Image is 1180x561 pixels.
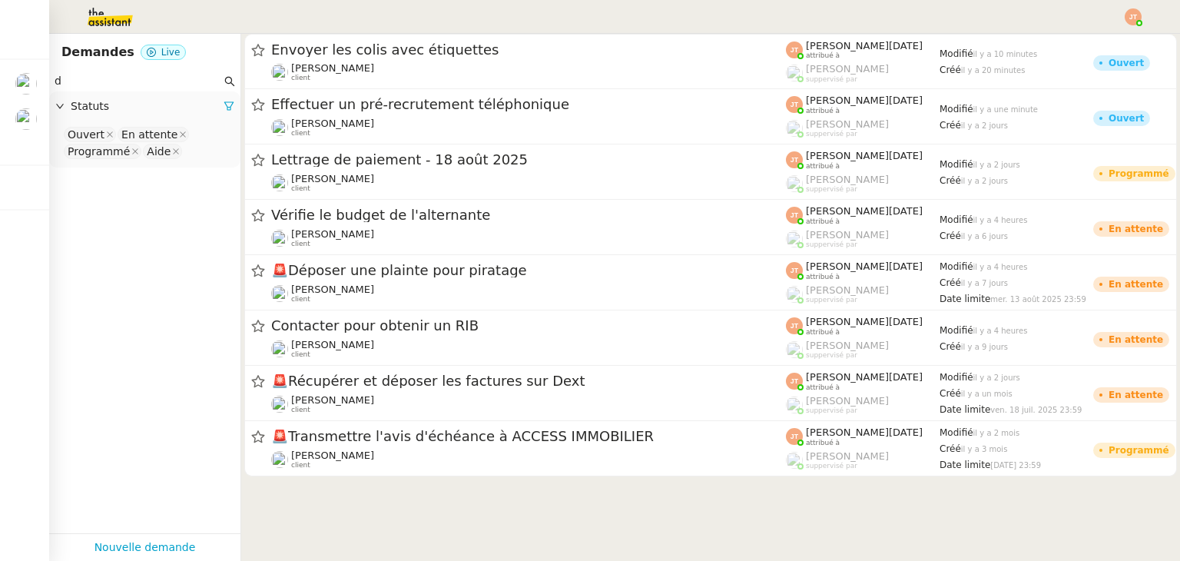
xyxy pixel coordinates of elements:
[271,450,786,470] app-user-detailed-label: client
[806,241,857,249] span: suppervisé par
[786,452,803,469] img: users%2FoFdbodQ3TgNoWt9kP3GXAs5oaCq1%2Favatar%2Fprofile-pic.png
[291,284,374,295] span: [PERSON_NAME]
[291,450,374,461] span: [PERSON_NAME]
[291,406,310,414] span: client
[806,40,923,51] span: [PERSON_NAME][DATE]
[961,177,1008,185] span: il y a 2 jours
[786,341,803,358] img: users%2FoFdbodQ3TgNoWt9kP3GXAs5oaCq1%2Favatar%2Fprofile-pic.png
[961,121,1008,130] span: il y a 2 jours
[271,64,288,81] img: users%2Frk9QlxVzICebA9ovUeCv0S2PdH62%2Favatar%2Fte%CC%81le%CC%81chargement.jpeg
[1109,224,1163,234] div: En attente
[806,427,923,438] span: [PERSON_NAME][DATE]
[806,205,923,217] span: [PERSON_NAME][DATE]
[1109,335,1163,344] div: En attente
[1109,58,1144,68] div: Ouvert
[271,340,288,357] img: users%2FdHO1iM5N2ObAeWsI96eSgBoqS9g1%2Favatar%2Fdownload.png
[786,397,803,413] img: users%2FoFdbodQ3TgNoWt9kP3GXAs5oaCq1%2Favatar%2Fprofile-pic.png
[940,372,973,383] span: Modifié
[961,445,1008,453] span: il y a 3 mois
[806,217,840,226] span: attribué à
[806,296,857,304] span: suppervisé par
[61,41,134,63] nz-page-header-title: Demandes
[786,371,940,391] app-user-label: attribué à
[786,151,803,168] img: svg
[940,443,961,454] span: Créé
[806,261,923,272] span: [PERSON_NAME][DATE]
[786,40,940,60] app-user-label: attribué à
[940,325,973,336] span: Modifié
[990,461,1041,470] span: [DATE] 23:59
[271,264,786,277] span: Déposer une plainte pour piratage
[806,51,840,60] span: attribué à
[49,91,240,121] div: Statuts
[961,279,1008,287] span: il y a 7 jours
[973,216,1028,224] span: il y a 4 heures
[786,95,940,115] app-user-label: attribué à
[990,295,1086,304] span: mer. 13 août 2025 23:59
[806,273,840,281] span: attribué à
[291,295,310,304] span: client
[271,262,288,278] span: 🚨
[147,144,171,158] div: Aide
[973,327,1028,335] span: il y a 4 heures
[806,462,857,470] span: suppervisé par
[940,175,961,186] span: Créé
[940,214,973,225] span: Modifié
[940,48,973,59] span: Modifié
[1109,446,1169,455] div: Programmé
[271,208,786,222] span: Vérifie le budget de l'alternante
[291,350,310,359] span: client
[291,240,310,248] span: client
[64,144,141,159] nz-select-item: Programmé
[973,161,1020,169] span: il y a 2 jours
[940,427,973,438] span: Modifié
[271,373,288,389] span: 🚨
[806,407,857,415] span: suppervisé par
[786,427,940,446] app-user-label: attribué à
[271,428,288,444] span: 🚨
[806,371,923,383] span: [PERSON_NAME][DATE]
[161,47,181,58] span: Live
[806,351,857,360] span: suppervisé par
[271,43,786,57] span: Envoyer les colis avec étiquettes
[786,231,803,247] img: users%2FoFdbodQ3TgNoWt9kP3GXAs5oaCq1%2Favatar%2Fprofile-pic.png
[1109,169,1169,178] div: Programmé
[291,62,374,74] span: [PERSON_NAME]
[271,98,786,111] span: Effectuer un pré-recrutement téléphonique
[940,104,973,115] span: Modifié
[806,229,889,241] span: [PERSON_NAME]
[806,328,840,337] span: attribué à
[806,107,840,115] span: attribué à
[940,159,973,170] span: Modifié
[271,62,786,82] app-user-detailed-label: client
[271,230,288,247] img: users%2F3XW7N0tEcIOoc8sxKxWqDcFn91D2%2Favatar%2F5653ca14-9fea-463f-a381-ec4f4d723a3b
[271,430,786,443] span: Transmettre l'avis d'échéance à ACCESS IMMOBILIER
[961,343,1008,351] span: il y a 9 jours
[786,286,803,303] img: users%2FoFdbodQ3TgNoWt9kP3GXAs5oaCq1%2Favatar%2Fprofile-pic.png
[291,339,374,350] span: [PERSON_NAME]
[806,340,889,351] span: [PERSON_NAME]
[786,65,803,81] img: users%2FoFdbodQ3TgNoWt9kP3GXAs5oaCq1%2Favatar%2Fprofile-pic.png
[806,284,889,296] span: [PERSON_NAME]
[806,174,889,185] span: [PERSON_NAME]
[786,150,940,170] app-user-label: attribué à
[973,373,1020,382] span: il y a 2 jours
[271,174,288,191] img: users%2FZQQIdhcXkybkhSUIYGy0uz77SOL2%2Favatar%2F1738315307335.jpeg
[786,96,803,113] img: svg
[271,374,786,388] span: Récupérer et déposer les factures sur Dext
[806,439,840,447] span: attribué à
[271,153,786,167] span: Lettrage de paiement - 18 août 2025
[271,451,288,468] img: users%2F5wb7CaiUE6dOiPeaRcV8Mw5TCrI3%2Favatar%2F81010312-bfeb-45f9-b06f-91faae72560a
[806,95,923,106] span: [PERSON_NAME][DATE]
[143,144,182,159] nz-select-item: Aide
[786,120,803,137] img: users%2FoFdbodQ3TgNoWt9kP3GXAs5oaCq1%2Favatar%2Fprofile-pic.png
[806,63,889,75] span: [PERSON_NAME]
[806,316,923,327] span: [PERSON_NAME][DATE]
[271,394,786,414] app-user-detailed-label: client
[271,173,786,193] app-user-detailed-label: client
[806,383,840,392] span: attribué à
[806,450,889,462] span: [PERSON_NAME]
[118,127,189,142] nz-select-item: En attente
[271,339,786,359] app-user-detailed-label: client
[1125,8,1142,25] img: svg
